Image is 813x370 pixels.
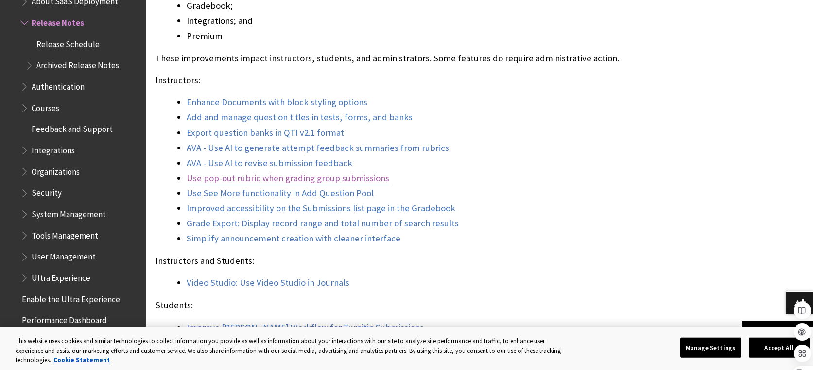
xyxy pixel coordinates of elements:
[187,218,459,229] a: Grade Export: Display record range and total number of search results
[187,142,449,154] a: AVA - Use AI to generate attempt feedback summaries from rubrics
[22,291,120,304] span: Enable the Ultra Experience
[53,356,110,364] a: More information about your privacy, opens in a new tab
[742,321,813,339] a: Back to top
[16,336,569,365] div: This website uses cookies and similar technologies to collect information you provide as well as ...
[187,111,413,123] a: Add and manage question titles in tests, forms, and banks
[32,100,59,113] span: Courses
[156,299,659,312] p: Students:
[32,206,106,219] span: System Management
[156,255,659,267] p: Instructors and Students:
[187,187,374,199] a: Use See More functionality in Add Question Pool
[36,36,100,49] span: Release Schedule
[32,15,84,28] span: Release Notes
[187,127,344,139] a: Export question banks in QTI v2.1 format
[187,277,349,289] a: Video Studio: Use Video Studio in Journals
[187,29,659,43] li: Premium
[22,312,107,325] span: Performance Dashboard
[680,337,741,358] button: Manage Settings
[749,337,810,358] button: Accept All
[32,270,90,283] span: Ultra Experience
[187,172,389,184] a: Use pop-out rubric when grading group submissions
[187,14,659,28] li: Integrations; and
[32,227,98,240] span: Tools Management
[32,164,80,177] span: Organizations
[187,96,367,108] a: Enhance Documents with block styling options
[32,249,96,262] span: User Management
[32,142,75,155] span: Integrations
[187,233,400,244] a: Simplify announcement creation with cleaner interface
[36,57,119,71] span: Archived Release Notes
[187,157,352,169] a: AVA - Use AI to revise submission feedback
[187,203,455,214] a: Improved accessibility on the Submissions list page in the Gradebook
[32,185,62,198] span: Security
[32,121,113,134] span: Feedback and Support
[156,74,659,87] p: Instructors:
[156,52,659,65] p: These improvements impact instructors, students, and administrators. Some features do require adm...
[32,78,85,92] span: Authentication
[187,322,424,333] a: Improve [PERSON_NAME] Workflow for Turnitin Submissions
